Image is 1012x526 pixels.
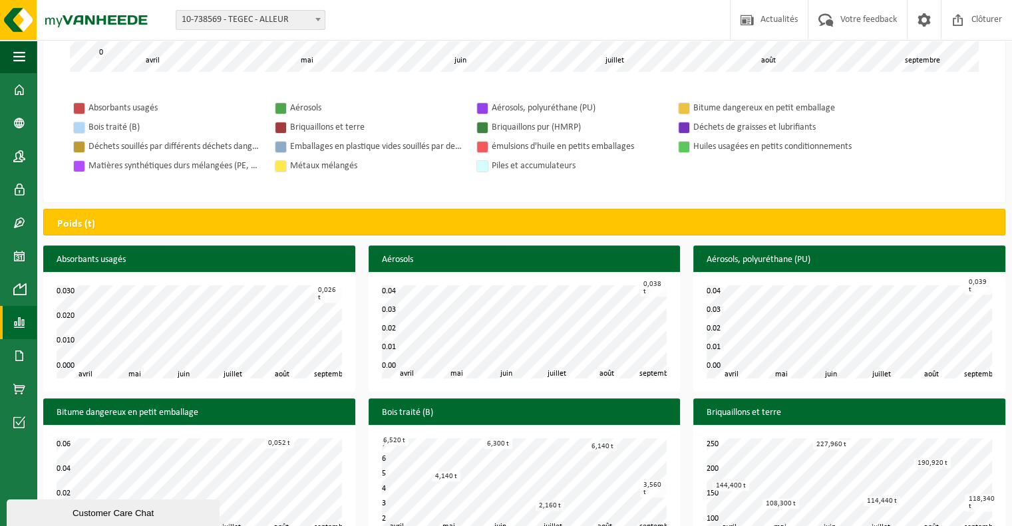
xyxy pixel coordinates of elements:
div: 3,560 t [640,480,667,497]
div: Briquaillons et terre [290,119,463,136]
div: Briquaillons pur (HMRP) [492,119,665,136]
div: 0,038 t [640,279,667,297]
div: 6,520 t [380,436,409,446]
h3: Absorbants usagés [43,245,355,275]
iframe: chat widget [7,497,222,526]
div: 0,039 t [965,277,992,295]
div: 0,052 t [265,438,293,448]
div: 144,400 t [713,481,749,491]
div: Déchets souillés par différents déchets dangereux [88,138,261,155]
div: 6,140 t [588,442,617,452]
div: 6,300 t [484,439,512,449]
div: Bois traité (B) [88,119,261,136]
div: émulsions d'huile en petits emballages [492,138,665,155]
div: 190,920 t [914,458,951,468]
div: 0,026 t [315,285,342,303]
h3: Bitume dangereux en petit emballage [43,398,355,428]
div: Piles et accumulateurs [492,158,665,174]
div: Absorbants usagés [88,100,261,116]
h3: Aérosols, polyuréthane (PU) [693,245,1005,275]
div: 227,960 t [813,440,850,450]
div: 4,140 t [432,471,460,481]
span: 10-738569 - TEGEC - ALLEUR [176,10,325,30]
div: Métaux mélangés [290,158,463,174]
span: 10-738569 - TEGEC - ALLEUR [176,11,325,29]
h2: Poids (t) [44,209,108,239]
h3: Aérosols [369,245,681,275]
div: Déchets de graisses et lubrifiants [693,119,866,136]
div: Huiles usagées en petits conditionnements [693,138,866,155]
div: 2,160 t [536,501,564,511]
h3: Bois traité (B) [369,398,681,428]
div: Aérosols [290,100,463,116]
h3: Briquaillons et terre [693,398,1005,428]
div: 114,440 t [864,496,900,506]
div: Emballages en plastique vides souillés par des substances dangereuses [290,138,463,155]
div: Aérosols, polyuréthane (PU) [492,100,665,116]
div: 118,340 t [965,494,997,511]
div: 108,300 t [762,499,799,509]
div: Bitume dangereux en petit emballage [693,100,866,116]
div: Matières synthétiques durs mélangées (PE, PP et PVC), recyclables (industriel) [88,158,261,174]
